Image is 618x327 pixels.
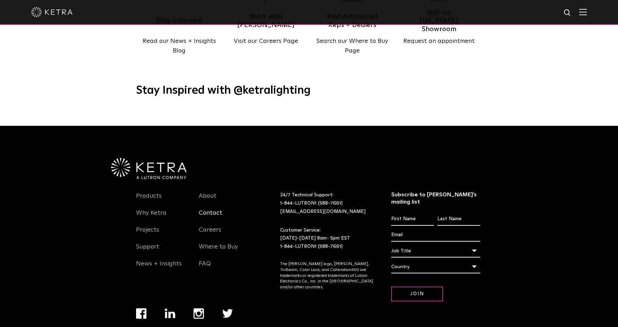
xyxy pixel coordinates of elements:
[199,209,222,225] a: Contact
[391,191,480,206] h3: Subscribe to [PERSON_NAME]’s mailing list
[165,309,176,318] img: linkedin
[199,243,238,259] a: Where to Buy
[563,9,572,17] img: search icon
[437,213,480,226] input: Last Name
[136,260,182,276] a: News + Insights
[579,9,587,15] img: Hamburger%20Nav.svg
[136,192,162,208] a: Products
[136,191,189,276] div: Navigation Menu
[222,309,233,318] img: twitter
[31,7,73,17] img: ketra-logo-2019-white
[199,191,251,276] div: Navigation Menu
[199,260,211,276] a: FAQ
[136,243,159,259] a: Support
[391,287,443,301] input: Join
[136,36,223,56] p: Read our News + Insights Blog
[391,260,480,273] div: Country
[391,244,480,258] div: Job Title
[136,84,482,98] h3: Stay Inspired with @ketralighting
[280,226,374,251] p: Customer Service: [DATE]-[DATE] 8am- 5pm EST
[309,36,396,56] p: Search our Where to Buy Page
[136,308,146,319] img: facebook
[199,192,216,208] a: About
[410,12,468,29] h5: Visit our [US_STATE] Showroom
[199,226,221,242] a: Careers
[136,226,159,242] a: Projects
[280,261,374,290] p: The [PERSON_NAME] logo, [PERSON_NAME], TruBeam, Color Lock, and Calibration360 are trademarks or ...
[391,213,434,226] input: First Name
[280,201,343,206] a: 1-844-LUTRON1 (588-7661)
[194,308,204,319] img: instagram
[280,191,374,216] p: 24/7 Technical Support:
[111,158,187,179] img: Ketra-aLutronCo_White_RGB
[280,209,366,214] a: [EMAIL_ADDRESS][DOMAIN_NAME]
[223,36,309,46] p: Visit our Careers Page
[280,244,343,249] a: 1-844-LUTRON1 (588-7661)
[391,228,480,242] input: Email
[136,209,167,225] a: Why Ketra
[396,36,482,46] p: Request an appointment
